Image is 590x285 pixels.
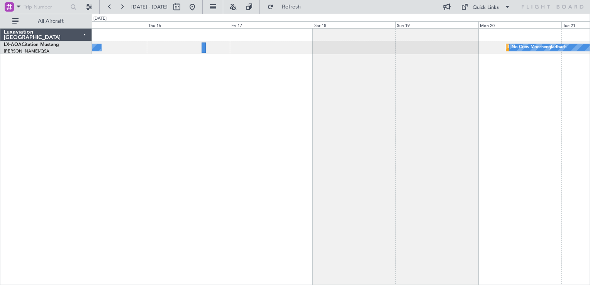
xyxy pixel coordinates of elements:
div: Fri 17 [230,21,313,28]
button: Refresh [264,1,310,13]
a: [PERSON_NAME]/QSA [4,48,49,54]
button: Quick Links [457,1,514,13]
div: Wed 15 [64,21,147,28]
div: Planned Maint [GEOGRAPHIC_DATA] [508,42,582,53]
input: Trip Number [24,1,68,13]
button: All Aircraft [8,15,84,27]
a: LX-AOACitation Mustang [4,42,59,47]
span: LX-AOA [4,42,22,47]
div: Sun 19 [395,21,478,28]
div: Quick Links [473,4,499,12]
div: Sat 18 [313,21,396,28]
span: Refresh [275,4,308,10]
div: No Crew Monchengladbach [512,42,566,53]
div: Mon 20 [478,21,561,28]
span: [DATE] - [DATE] [131,3,168,10]
div: Thu 16 [147,21,230,28]
div: [DATE] [93,15,107,22]
span: All Aircraft [20,19,81,24]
